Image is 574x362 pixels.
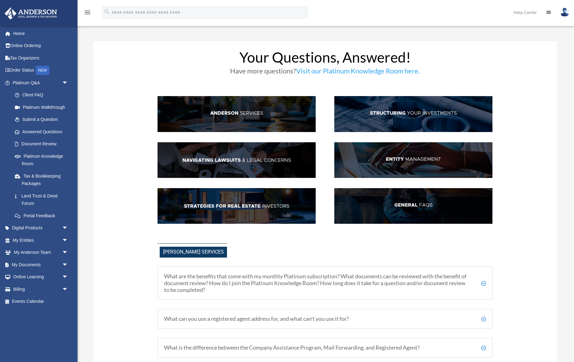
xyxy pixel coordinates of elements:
[9,126,78,138] a: Answered Questions
[9,113,78,126] a: Submit a Question
[296,67,420,78] a: Visit our Platinum Knowledge Room here.
[62,234,74,247] span: arrow_drop_down
[3,7,59,20] img: Anderson Advisors Platinum Portal
[4,52,78,64] a: Tax Organizers
[4,64,78,77] a: Order StatusNEW
[158,142,316,178] img: NavLaw_hdr
[164,273,486,293] h5: What are the benefits that come with my monthly Platinum subscription? What documents can be revi...
[9,190,78,210] a: Land Trust & Deed Forum
[84,11,91,16] a: menu
[9,89,74,101] a: Client FAQ
[62,271,74,284] span: arrow_drop_down
[4,258,78,271] a: My Documentsarrow_drop_down
[4,283,78,295] a: Billingarrow_drop_down
[4,77,78,89] a: Platinum Q&Aarrow_drop_down
[9,150,78,170] a: Platinum Knowledge Room
[4,271,78,283] a: Online Learningarrow_drop_down
[560,8,569,17] img: User Pic
[4,27,78,40] a: Home
[158,50,492,68] h1: Your Questions, Answered!
[4,222,78,234] a: Digital Productsarrow_drop_down
[104,8,110,15] i: search
[164,344,486,351] h5: What is the difference between the Company Assistance Program, Mail Forwarding, and Registered Ag...
[62,283,74,296] span: arrow_drop_down
[62,258,74,271] span: arrow_drop_down
[62,246,74,259] span: arrow_drop_down
[160,247,227,258] span: [PERSON_NAME] Services
[334,142,492,178] img: EntManag_hdr
[164,316,486,322] h5: What can you use a registered agent address for, and what can’t you use it for?
[36,66,49,75] div: NEW
[9,101,78,113] a: Platinum Walkthrough
[334,188,492,224] img: GenFAQ_hdr
[334,96,492,132] img: StructInv_hdr
[84,9,91,16] i: menu
[9,138,78,150] a: Document Review
[62,222,74,235] span: arrow_drop_down
[158,188,316,224] img: StratsRE_hdr
[4,234,78,246] a: My Entitiesarrow_drop_down
[158,68,492,77] h3: Have more questions?
[9,210,78,222] a: Portal Feedback
[9,170,78,190] a: Tax & Bookkeeping Packages
[4,246,78,259] a: My Anderson Teamarrow_drop_down
[4,40,78,52] a: Online Ordering
[4,295,78,308] a: Events Calendar
[62,77,74,89] span: arrow_drop_down
[158,96,316,132] img: AndServ_hdr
